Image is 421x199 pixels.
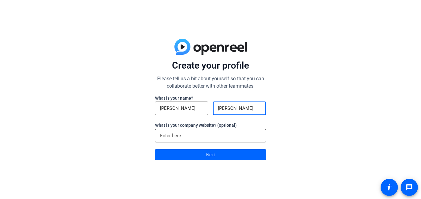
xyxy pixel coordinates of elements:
[160,105,203,112] input: First Name
[155,60,266,71] p: Create your profile
[206,149,215,161] span: Next
[155,123,237,128] label: What is your company website? (optional)
[155,75,266,90] p: Please tell us a bit about yourself so that you can collaborate better with other teammates.
[155,96,193,101] label: What is your name?
[386,184,393,191] mat-icon: accessibility
[218,105,261,112] input: Last Name
[155,149,266,160] button: Next
[406,184,413,191] mat-icon: message
[160,132,261,139] input: Enter here
[174,39,247,55] img: blue-gradient.svg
